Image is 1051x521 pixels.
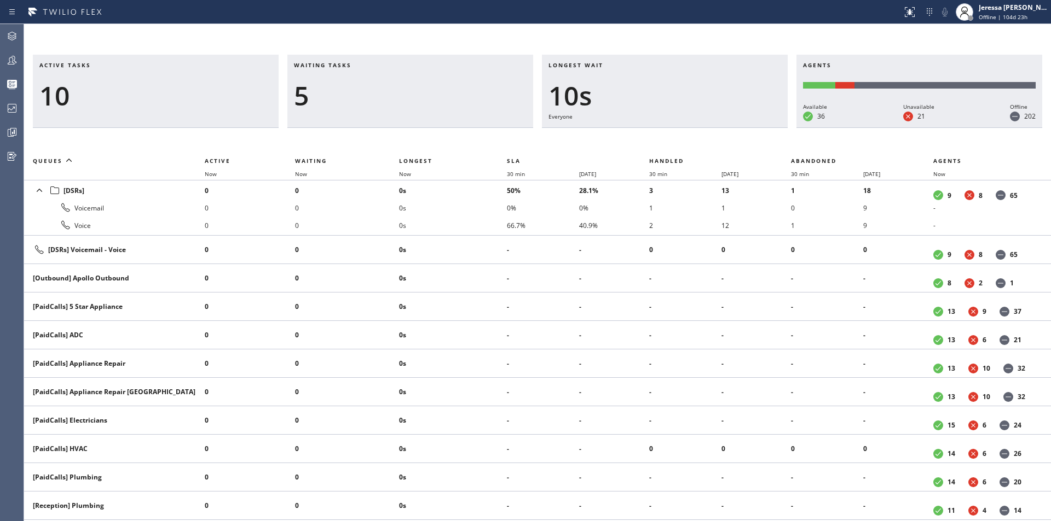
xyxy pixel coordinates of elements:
dt: Available [933,392,943,402]
dt: Available [933,506,943,516]
li: 1 [791,182,863,199]
li: - [721,412,792,429]
li: - [649,383,721,401]
dd: 13 [948,335,955,344]
li: - [507,241,579,259]
li: 0 [205,497,295,514]
li: 0 [295,199,399,216]
li: - [863,298,933,315]
dd: 2 [979,278,983,288]
li: - [791,469,863,486]
li: 0s [399,355,507,372]
li: 0s [399,216,507,234]
div: Jeressa [PERSON_NAME] [979,3,1048,12]
span: Now [295,170,307,178]
div: [PaidCalls] ADC [33,330,196,339]
span: Longest wait [548,61,603,69]
div: Offline [1010,102,1036,112]
dd: 20 [1014,477,1021,487]
li: - [507,440,579,458]
li: - [649,298,721,315]
dd: 32 [1018,364,1025,373]
div: Available: 36 [803,82,835,89]
div: Everyone [548,112,781,121]
dt: Available [933,449,943,459]
li: 0 [205,199,295,216]
dd: 6 [983,449,986,458]
li: - [791,383,863,401]
dt: Unavailable [968,307,978,317]
div: Offline: 202 [854,82,1036,89]
li: 0% [507,199,579,216]
span: 30 min [507,170,525,178]
li: 3 [649,182,721,199]
li: 0s [399,326,507,344]
div: [PaidCalls] Appliance Repair [GEOGRAPHIC_DATA] [33,387,196,396]
li: 0 [295,383,399,401]
dt: Unavailable [968,420,978,430]
dd: 65 [1010,250,1018,259]
dt: Offline [1000,506,1009,516]
li: 0 [295,298,399,315]
dd: 13 [948,364,955,373]
li: 0 [863,440,933,458]
li: 28.1% [579,182,649,199]
dt: Available [933,420,943,430]
button: Mute [937,4,952,20]
li: - [507,497,579,514]
li: 12 [721,216,792,234]
dd: 6 [983,335,986,344]
li: 0 [205,216,295,234]
dd: 14 [948,477,955,487]
li: - [791,412,863,429]
div: 10 [39,80,272,112]
li: 0 [205,440,295,458]
span: [DATE] [579,170,596,178]
div: [PaidCalls] 5 Star Appliance [33,302,196,311]
li: - [721,383,792,401]
li: 0s [399,241,507,259]
div: [PaidCalls] Appliance Repair [33,359,196,368]
li: 0s [399,199,507,216]
dd: 9 [983,307,986,316]
dt: Offline [1010,112,1020,121]
span: Waiting [295,157,327,165]
li: 0 [649,440,721,458]
span: Agents [803,61,831,69]
li: - [649,497,721,514]
li: - [579,355,649,372]
li: 0 [205,355,295,372]
li: 0 [295,355,399,372]
li: 0% [579,199,649,216]
li: 0 [295,412,399,429]
dt: Available [933,335,943,345]
li: - [579,497,649,514]
li: - [933,199,1038,216]
dt: Available [933,307,943,317]
li: 66.7% [507,216,579,234]
dd: 8 [948,278,951,288]
dt: Unavailable [903,112,913,121]
li: - [721,270,792,287]
li: - [579,241,649,259]
li: 0s [399,412,507,429]
span: Agents [933,157,962,165]
span: Longest [399,157,432,165]
dd: 11 [948,506,955,515]
li: 0s [399,497,507,514]
dt: Offline [996,250,1006,260]
li: - [507,383,579,401]
div: [DSRs] [33,183,196,198]
dt: Unavailable [968,392,978,402]
li: - [507,270,579,287]
li: 0 [791,199,863,216]
dd: 8 [979,191,983,200]
li: - [579,298,649,315]
li: - [649,412,721,429]
li: 18 [863,182,933,199]
li: 2 [649,216,721,234]
dt: Unavailable [965,278,974,288]
li: - [721,497,792,514]
span: [DATE] [863,170,880,178]
div: Available [803,102,827,112]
